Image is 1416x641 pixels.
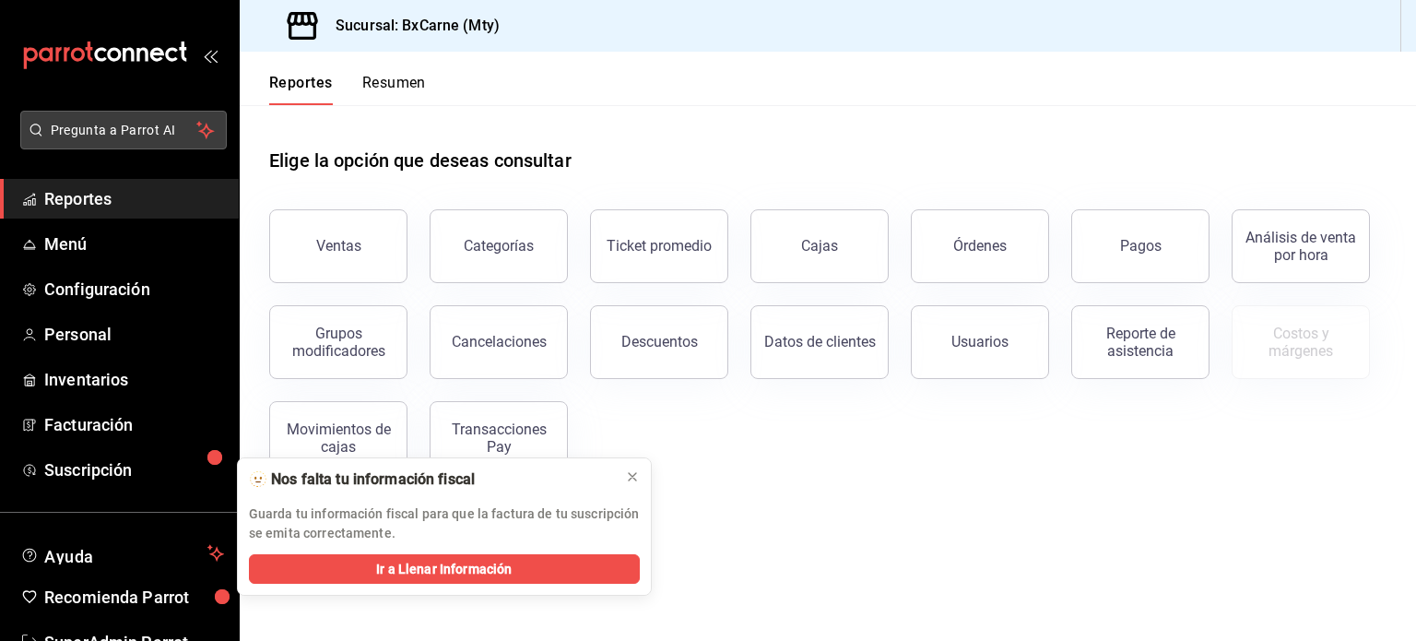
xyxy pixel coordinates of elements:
div: Cajas [801,237,838,255]
div: Análisis de venta por hora [1244,229,1358,264]
div: Transacciones Pay [442,421,556,456]
div: Descuentos [621,333,698,350]
button: Reporte de asistencia [1071,305,1209,379]
button: Grupos modificadores [269,305,407,379]
button: open_drawer_menu [203,48,218,63]
div: Reporte de asistencia [1083,325,1198,360]
div: Grupos modificadores [281,325,395,360]
button: Resumen [362,74,426,105]
button: Cajas [750,209,889,283]
div: Datos de clientes [764,333,876,350]
span: Recomienda Parrot [44,585,224,610]
div: navigation tabs [269,74,426,105]
div: Movimientos de cajas [281,421,395,456]
span: Configuración [44,277,224,302]
button: Categorías [430,209,568,283]
div: Cancelaciones [452,333,547,350]
h1: Elige la opción que deseas consultar [269,147,572,174]
div: 🫥 Nos falta tu información fiscal [249,469,610,490]
span: Facturación [44,412,224,437]
div: Categorías [464,237,534,255]
button: Ir a Llenar Información [249,554,640,584]
button: Ticket promedio [590,209,728,283]
span: Ayuda [44,542,200,564]
span: Menú [44,231,224,256]
button: Análisis de venta por hora [1232,209,1370,283]
button: Datos de clientes [750,305,889,379]
span: Inventarios [44,367,224,392]
h3: Sucursal: BxCarne (Mty) [321,15,500,37]
p: Guarda tu información fiscal para que la factura de tu suscripción se emita correctamente. [249,504,640,543]
button: Usuarios [911,305,1049,379]
div: Ventas [316,237,361,255]
div: Usuarios [951,333,1009,350]
button: Órdenes [911,209,1049,283]
button: Reportes [269,74,333,105]
span: Suscripción [44,457,224,482]
button: Movimientos de cajas [269,401,407,475]
button: Contrata inventarios para ver este reporte [1232,305,1370,379]
span: Pregunta a Parrot AI [51,121,197,140]
button: Ventas [269,209,407,283]
div: Pagos [1120,237,1162,255]
span: Ir a Llenar Información [376,560,512,579]
button: Cancelaciones [430,305,568,379]
a: Pregunta a Parrot AI [13,134,227,153]
div: Costos y márgenes [1244,325,1358,360]
span: Reportes [44,186,224,211]
span: Personal [44,322,224,347]
button: Pagos [1071,209,1209,283]
div: Ticket promedio [607,237,712,255]
button: Pregunta a Parrot AI [20,111,227,149]
button: Descuentos [590,305,728,379]
button: Transacciones Pay [430,401,568,475]
div: Órdenes [953,237,1007,255]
